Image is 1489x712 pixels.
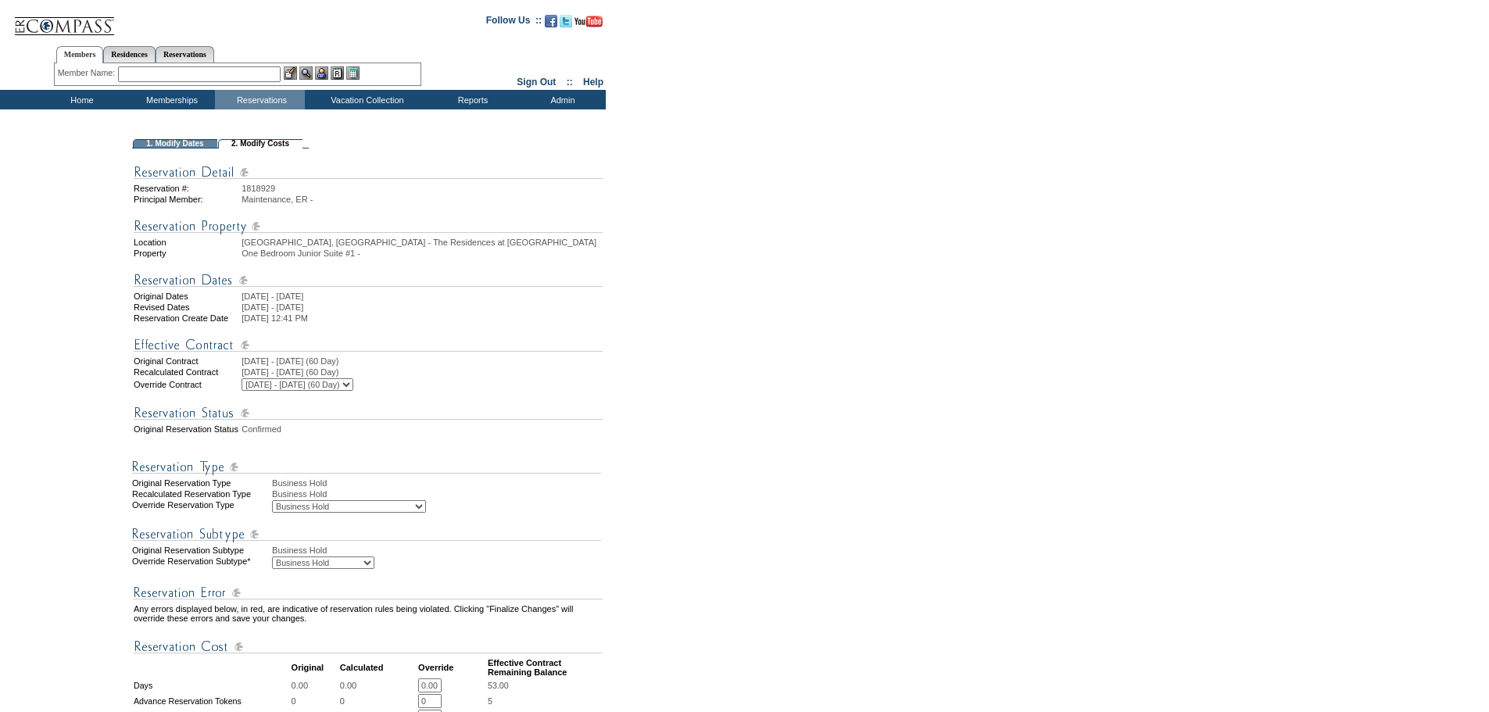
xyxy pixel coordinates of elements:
[134,335,603,355] img: Effective Contract
[134,424,240,434] td: Original Reservation Status
[132,500,270,513] div: Override Reservation Type
[134,249,240,258] td: Property
[242,424,603,434] td: Confirmed
[132,546,270,555] div: Original Reservation Subtype
[133,139,217,148] td: 1. Modify Dates
[242,367,603,377] td: [DATE] - [DATE] (60 Day)
[134,270,603,290] img: Reservation Dates
[292,678,338,692] td: 0.00
[132,457,601,477] img: Reservation Type
[418,658,486,677] td: Override
[103,46,156,63] a: Residences
[346,66,360,80] img: b_calculator.gif
[340,678,417,692] td: 0.00
[125,90,215,109] td: Memberships
[156,46,214,63] a: Reservations
[516,90,606,109] td: Admin
[242,302,603,312] td: [DATE] - [DATE]
[134,163,603,182] img: Reservation Detail
[272,478,604,488] div: Business Hold
[292,658,338,677] td: Original
[134,195,240,204] td: Principal Member:
[574,20,603,29] a: Subscribe to our YouTube Channel
[242,292,603,301] td: [DATE] - [DATE]
[134,604,603,623] td: Any errors displayed below, in red, are indicative of reservation rules being violated. Clicking ...
[488,658,603,677] td: Effective Contract Remaining Balance
[35,90,125,109] td: Home
[13,4,115,36] img: Compass Home
[242,249,603,258] td: One Bedroom Junior Suite #1 -
[272,489,604,499] div: Business Hold
[134,583,603,603] img: Reservation Errors
[134,292,240,301] td: Original Dates
[134,302,240,312] td: Revised Dates
[340,694,417,708] td: 0
[242,195,603,204] td: Maintenance, ER -
[305,90,426,109] td: Vacation Collection
[215,90,305,109] td: Reservations
[583,77,603,88] a: Help
[331,66,344,80] img: Reservations
[486,13,542,32] td: Follow Us ::
[272,546,604,555] div: Business Hold
[56,46,104,63] a: Members
[134,378,240,391] td: Override Contract
[560,15,572,27] img: Follow us on Twitter
[134,678,290,692] td: Days
[242,356,603,366] td: [DATE] - [DATE] (60 Day)
[574,16,603,27] img: Subscribe to our YouTube Channel
[299,66,313,80] img: View
[567,77,573,88] span: ::
[134,403,603,423] img: Reservation Status
[292,694,338,708] td: 0
[134,238,240,247] td: Location
[134,313,240,323] td: Reservation Create Date
[132,556,270,569] div: Override Reservation Subtype*
[132,524,601,544] img: Reservation Type
[560,20,572,29] a: Follow us on Twitter
[132,478,270,488] div: Original Reservation Type
[218,139,302,148] td: 2. Modify Costs
[242,184,603,193] td: 1818929
[134,216,603,236] img: Reservation Property
[426,90,516,109] td: Reports
[488,681,509,690] span: 53.00
[545,15,557,27] img: Become our fan on Facebook
[134,184,240,193] td: Reservation #:
[132,489,270,499] div: Recalculated Reservation Type
[134,367,240,377] td: Recalculated Contract
[134,694,290,708] td: Advance Reservation Tokens
[242,238,603,247] td: [GEOGRAPHIC_DATA], [GEOGRAPHIC_DATA] - The Residences at [GEOGRAPHIC_DATA]
[242,313,603,323] td: [DATE] 12:41 PM
[340,658,417,677] td: Calculated
[545,20,557,29] a: Become our fan on Facebook
[284,66,297,80] img: b_edit.gif
[517,77,556,88] a: Sign Out
[315,66,328,80] img: Impersonate
[134,356,240,366] td: Original Contract
[134,637,603,657] img: Reservation Cost
[488,696,492,706] span: 5
[58,66,118,80] div: Member Name:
